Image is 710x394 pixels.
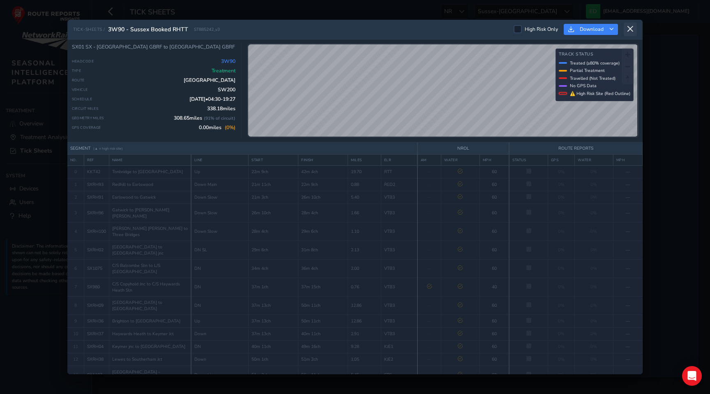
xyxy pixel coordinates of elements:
span: [GEOGRAPHIC_DATA] to [GEOGRAPHIC_DATA] jnc [112,244,188,256]
th: AM [417,154,441,165]
td: — [613,241,643,259]
td: 12.86 [348,315,381,327]
span: — [427,265,431,271]
th: GPS [548,154,574,165]
span: Gatwick to [PERSON_NAME] [PERSON_NAME] [112,207,188,219]
span: 3W90 [221,58,235,65]
th: LINE [191,154,249,165]
span: — [427,181,431,188]
td: 49m 16ch [298,340,348,353]
span: Treatment [212,67,235,74]
td: Down [191,353,249,366]
td: 60 [480,366,509,384]
td: — [613,191,643,204]
span: 338.18 miles [207,105,235,112]
td: 19.70 [348,165,381,178]
td: Down Slow [191,191,249,204]
td: 26m 10ch [249,204,298,222]
td: VTB3 [381,278,417,296]
td: 37m 1ch [249,278,298,296]
span: 0% [590,210,597,216]
span: No GPS Data [570,83,597,89]
span: Treated (≥80% coverage) [570,60,620,66]
span: 0% [558,194,565,200]
th: NROL [417,142,509,155]
td: VTB3 [381,315,417,327]
td: 60 [480,165,509,178]
span: ⚠ High Risk Site (Red Outline) [570,90,630,97]
td: 60 [480,340,509,353]
td: — [613,353,643,366]
th: MPH [613,154,643,165]
span: 0% [590,356,597,362]
td: 56m 11ch [298,366,348,384]
td: 50m 11ch [298,315,348,327]
span: Lewes to Southerham Jct [112,356,162,362]
td: VTB3 [381,204,417,222]
span: 0% [590,194,597,200]
span: Redhill to Earlswood [112,181,153,188]
td: Up [191,165,249,178]
span: C/S Copyhold Jnc to C/S Haywards Heath Stn [112,281,188,293]
span: 0% [590,169,597,175]
span: 0% [558,265,565,271]
td: VTB3 [381,222,417,241]
td: 60 [480,204,509,222]
span: 0% [558,343,565,350]
span: Brighton to [GEOGRAPHIC_DATA] [112,318,180,324]
td: 1.66 [348,204,381,222]
span: — [427,331,431,337]
td: 34m 4ch [249,259,298,278]
td: 60 [480,296,509,315]
div: Open Intercom Messenger [682,366,702,386]
td: 5.45 [348,366,381,384]
td: 29m 6ch [298,222,348,241]
span: Tonbridge to [GEOGRAPHIC_DATA] [112,169,183,175]
td: — [613,178,643,191]
td: — [613,340,643,353]
td: KJE1 [381,340,417,353]
span: 0% [558,302,565,308]
th: ELR [381,154,417,165]
th: START [249,154,298,165]
div: SX01 SX - [GEOGRAPHIC_DATA] GBRF to [GEOGRAPHIC_DATA] GBRF [72,44,236,51]
td: 60 [480,327,509,340]
span: Travelled (Not Treated) [570,75,615,81]
th: WATER [574,154,613,165]
span: SW200 [218,86,235,93]
h4: Track Status [559,52,630,57]
span: Keymer jnc to [GEOGRAPHIC_DATA] [112,343,185,350]
td: 31m 8ch [298,241,348,259]
span: 0% [558,284,565,290]
span: [GEOGRAPHIC_DATA] to [GEOGRAPHIC_DATA] [112,299,188,312]
span: [DATE] • 04:30 - 19:27 [189,96,235,102]
td: 37m 13ch [249,315,298,327]
span: 0% [558,356,565,362]
th: MPH [480,154,509,165]
td: 5.40 [348,191,381,204]
th: SEGMENT [67,142,417,155]
td: 40m 11ch [249,340,298,353]
td: Down Slow [191,222,249,241]
span: — [427,356,431,362]
span: 0% [590,247,597,253]
td: 60 [480,178,509,191]
th: STATUS [509,154,548,165]
span: 0% [590,302,597,308]
td: 26m 10ch [298,191,348,204]
td: VTB3 [381,296,417,315]
td: VTB3 [381,191,417,204]
td: 50m 1ch [249,353,298,366]
td: — [613,222,643,241]
td: — [613,165,643,178]
td: DN [191,278,249,296]
td: — [613,204,643,222]
span: — [427,194,431,200]
td: — [613,259,643,278]
span: (▲ = high risk site) [93,146,123,151]
span: — [427,210,431,216]
td: DN SL [191,241,249,259]
span: — [427,228,431,234]
td: 1.05 [348,353,381,366]
span: — [427,343,431,350]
